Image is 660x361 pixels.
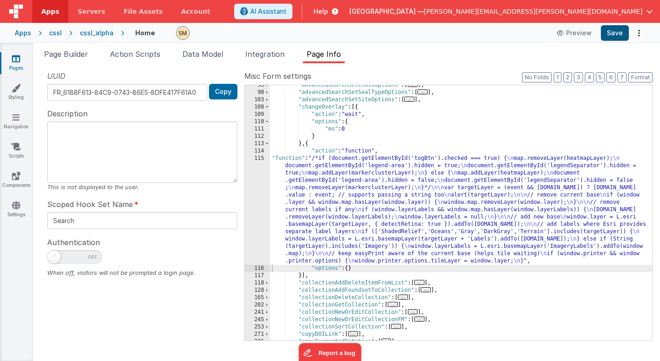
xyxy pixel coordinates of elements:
[176,27,189,39] img: e9616e60dfe10b317d64a5e98ec8e357
[245,148,270,155] div: 114
[424,7,643,16] span: [PERSON_NAME][EMAIL_ADDRESS][PERSON_NAME][DOMAIN_NAME]
[15,28,31,38] div: Apps
[307,49,341,59] span: Page Info
[245,118,270,126] div: 110
[245,338,270,345] div: 276
[414,317,424,322] span: ...
[245,331,270,338] div: 271
[391,324,401,329] span: ...
[245,265,270,272] div: 116
[245,309,270,316] div: 241
[349,7,424,16] span: [GEOGRAPHIC_DATA] —
[135,29,155,36] h4: Home
[47,237,100,248] span: Authentication
[77,7,105,16] span: Servers
[245,104,270,111] div: 108
[313,7,328,16] span: Help
[632,27,645,39] button: Options
[47,71,66,82] span: UUID
[554,72,561,82] button: 1
[245,287,270,294] div: 128
[245,155,270,265] div: 115
[522,72,552,82] button: No Folds
[563,72,572,82] button: 2
[250,7,286,16] span: AI Assistant
[404,97,414,102] span: ...
[245,133,270,140] div: 112
[381,339,391,344] span: ...
[245,301,270,309] div: 202
[245,316,270,323] div: 245
[182,49,223,59] span: Data Model
[421,287,431,292] span: ...
[110,49,160,59] span: Action Scripts
[348,331,358,336] span: ...
[596,72,605,82] button: 5
[245,89,270,96] div: 98
[245,140,270,148] div: 113
[414,280,424,285] span: ...
[408,309,418,314] span: ...
[388,302,398,307] span: ...
[245,49,285,59] span: Integration
[209,84,237,99] button: Copy
[398,295,408,300] span: ...
[244,71,311,82] span: Misc Form settings
[124,7,163,16] span: File Assets
[234,4,292,19] button: AI Assistant
[47,183,237,191] div: This is not displayed to the user.
[418,89,428,94] span: ...
[245,111,270,118] div: 109
[601,25,629,41] button: Save
[606,72,616,82] button: 6
[628,72,653,82] button: Format
[617,72,627,82] button: 7
[47,108,88,119] span: Description
[245,96,270,104] div: 103
[49,28,62,38] div: cssl
[245,82,270,89] div: 93
[585,72,594,82] button: 4
[44,49,88,59] span: Page Builder
[80,28,114,38] div: cssl_alpha
[245,126,270,133] div: 111
[551,26,597,40] button: Preview
[245,294,270,301] div: 165
[41,7,59,16] span: Apps
[349,7,653,16] button: [GEOGRAPHIC_DATA] — [PERSON_NAME][EMAIL_ADDRESS][PERSON_NAME][DOMAIN_NAME]
[47,199,133,210] span: Scoped Hook Set Name
[574,72,583,82] button: 3
[245,279,270,287] div: 118
[47,268,237,277] div: When off, visitors will not be prompted a login page.
[245,272,270,279] div: 117
[408,82,418,87] span: ...
[245,323,270,331] div: 253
